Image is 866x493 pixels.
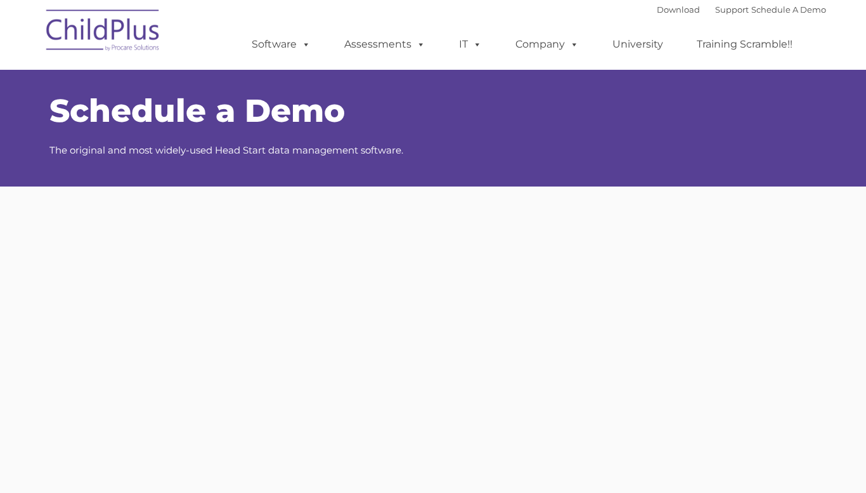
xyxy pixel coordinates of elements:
a: University [600,32,676,57]
a: Assessments [332,32,438,57]
span: Schedule a Demo [49,91,345,130]
img: ChildPlus by Procare Solutions [40,1,167,64]
a: Company [503,32,591,57]
span: The original and most widely-used Head Start data management software. [49,144,403,156]
a: Training Scramble!! [684,32,805,57]
a: Software [239,32,323,57]
a: Download [657,4,700,15]
a: Support [715,4,749,15]
a: Schedule A Demo [751,4,826,15]
font: | [657,4,826,15]
a: IT [446,32,494,57]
